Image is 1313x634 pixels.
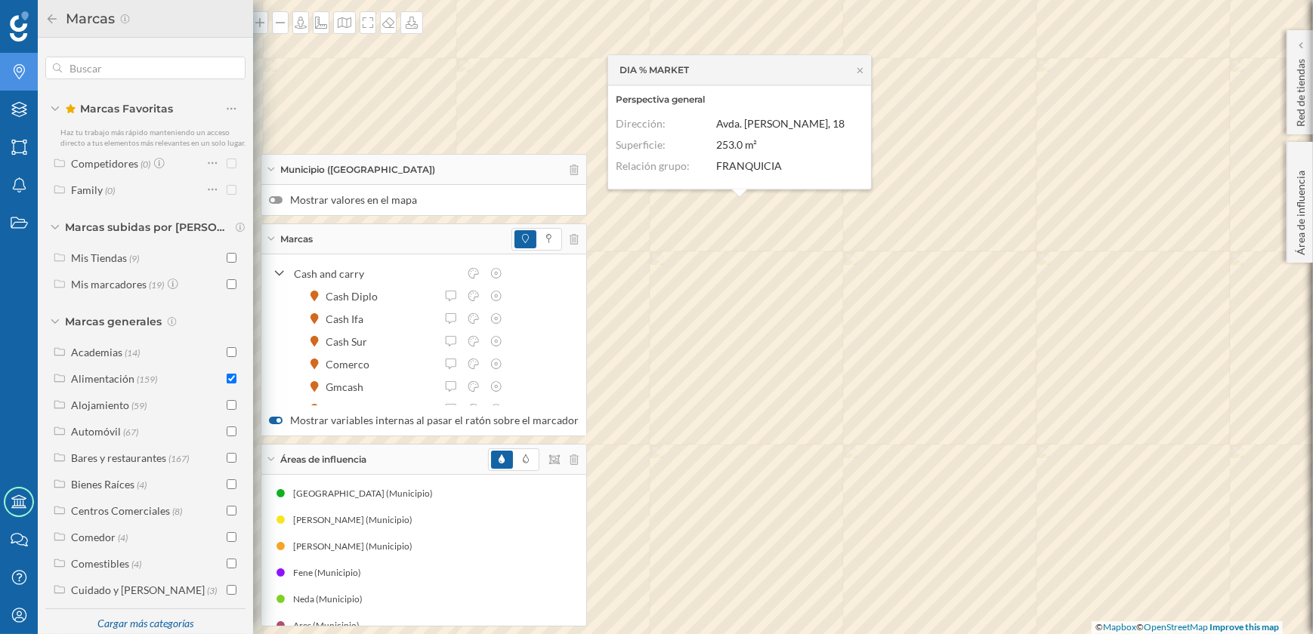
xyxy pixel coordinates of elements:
span: (0) [141,157,150,170]
div: [PERSON_NAME] (Municipio) [293,539,420,554]
div: Bienes Raíces [71,478,134,491]
span: (19) [149,278,164,291]
span: Relación grupo: [616,160,690,173]
div: [GEOGRAPHIC_DATA] (Municipio) [293,486,440,501]
div: Competidores [71,157,138,170]
label: Mostrar valores en el mapa [269,192,579,208]
div: Cuidado y [PERSON_NAME] [71,583,205,596]
div: [PERSON_NAME] (Municipio) [293,512,420,528]
span: Marcas subidas por [PERSON_NAME] [65,220,231,235]
a: OpenStreetMap [1144,621,1208,632]
span: Marcas [280,232,313,246]
div: Academias [71,346,122,359]
div: Alojamiento [71,399,129,411]
span: Haz tu trabajo más rápido manteniendo un acceso directo a tus elementos más relevantes en un solo... [60,128,246,147]
div: Cash Ifa [326,311,372,327]
span: FRANQUICIA [716,160,782,173]
span: Marcas Favoritas [65,101,173,116]
div: Gmcash [326,379,372,395]
a: Mapbox [1103,621,1136,632]
div: © © [1092,621,1283,634]
div: Alimentación [71,372,134,385]
span: Municipio ([GEOGRAPHIC_DATA]) [280,163,435,177]
span: Soporte [30,11,84,24]
img: Geoblink Logo [10,11,29,42]
div: Bares y restaurantes [71,451,166,464]
div: Comerco [326,356,378,372]
span: Marcas generales [65,314,162,329]
p: Área de influencia [1293,165,1308,255]
div: Gros Mercat [326,402,393,417]
span: Superficie: [616,139,666,152]
a: Improve this map [1210,621,1279,632]
span: (4) [131,557,141,570]
span: (8) [172,504,182,517]
div: Comedor [71,531,116,543]
span: 253.0 m² [716,139,757,152]
h6: Perspectiva general [616,93,863,106]
span: (14) [125,346,140,359]
div: Cash and carry [294,266,459,282]
span: Avda. [PERSON_NAME], 18 [716,117,845,130]
div: Neda (Municipio) [293,592,370,607]
span: (4) [137,478,147,491]
div: Comestibles [71,557,129,570]
span: (4) [118,531,128,543]
span: (167) [168,451,189,464]
div: Fene (Municipio) [293,565,369,580]
div: Centros Comerciales [71,504,170,517]
span: Áreas de influencia [280,453,366,466]
div: Automóvil [71,425,121,438]
span: (159) [137,372,157,385]
div: Mis Tiendas [71,251,127,264]
div: Ares (Municipio) [293,618,367,633]
span: (3) [207,583,217,596]
div: Cash Sur [326,334,375,349]
div: Family [71,183,103,196]
div: Cash Diplo [326,288,386,304]
span: (59) [131,399,147,411]
span: (9) [129,251,139,264]
p: Red de tiendas [1293,53,1308,127]
span: (0) [105,183,115,196]
div: Mis marcadores [71,278,147,291]
span: DIA % MARKET [619,63,689,77]
h2: Marcas [59,7,119,31]
span: (67) [123,425,138,438]
label: Mostrar variables internas al pasar el ratón sobre el marcador [269,413,579,428]
span: Dirección: [616,117,666,130]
